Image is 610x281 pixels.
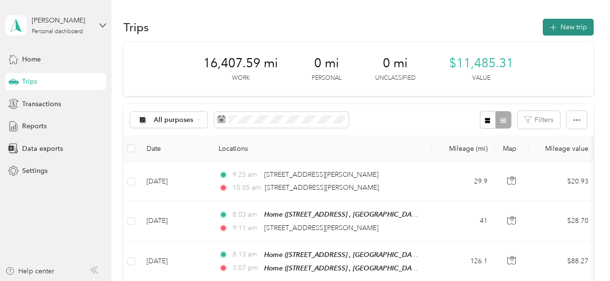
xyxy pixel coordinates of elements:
span: 0 mi [314,56,339,71]
span: All purposes [154,117,194,123]
th: Map [495,135,529,162]
button: New trip [543,19,594,36]
button: Help center [5,266,54,276]
td: 29.9 [432,162,495,201]
span: $11,485.31 [449,56,513,71]
td: [DATE] [139,162,211,201]
span: Settings [22,166,48,176]
p: Value [472,74,490,83]
th: Date [139,135,211,162]
td: 41 [432,201,495,241]
span: [STREET_ADDRESS][PERSON_NAME] [265,183,379,192]
span: Transactions [22,99,61,109]
span: 9:11 am [232,223,260,233]
span: 3:07 pm [232,263,260,273]
span: Home [22,54,41,64]
p: Work [232,74,250,83]
span: Reports [22,121,47,131]
p: Personal [312,74,342,83]
p: Unclassified [375,74,415,83]
div: [PERSON_NAME] [32,15,92,25]
button: Filters [518,111,560,129]
span: Data exports [22,144,63,154]
span: Home ([STREET_ADDRESS] , [GEOGRAPHIC_DATA], [GEOGRAPHIC_DATA]) [264,251,493,259]
th: Locations [211,135,432,162]
span: Home ([STREET_ADDRESS] , [GEOGRAPHIC_DATA], [GEOGRAPHIC_DATA]) [264,264,493,272]
span: 8:03 am [232,209,260,220]
th: Mileage (mi) [432,135,495,162]
td: [DATE] [139,201,211,241]
span: 8:13 am [232,249,260,260]
th: Mileage value [529,135,596,162]
span: [STREET_ADDRESS][PERSON_NAME] [264,171,378,179]
iframe: Everlance-gr Chat Button Frame [556,227,610,281]
span: Home ([STREET_ADDRESS] , [GEOGRAPHIC_DATA], [GEOGRAPHIC_DATA]) [264,210,493,219]
span: Trips [22,76,37,86]
span: 16,407.59 mi [203,56,278,71]
span: 0 mi [383,56,408,71]
span: 10:05 am [232,183,261,193]
td: $20.93 [529,162,596,201]
td: $28.70 [529,201,596,241]
span: 9:25 am [232,170,260,180]
h1: Trips [123,22,149,32]
div: Personal dashboard [32,29,83,35]
span: [STREET_ADDRESS][PERSON_NAME] [264,224,378,232]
